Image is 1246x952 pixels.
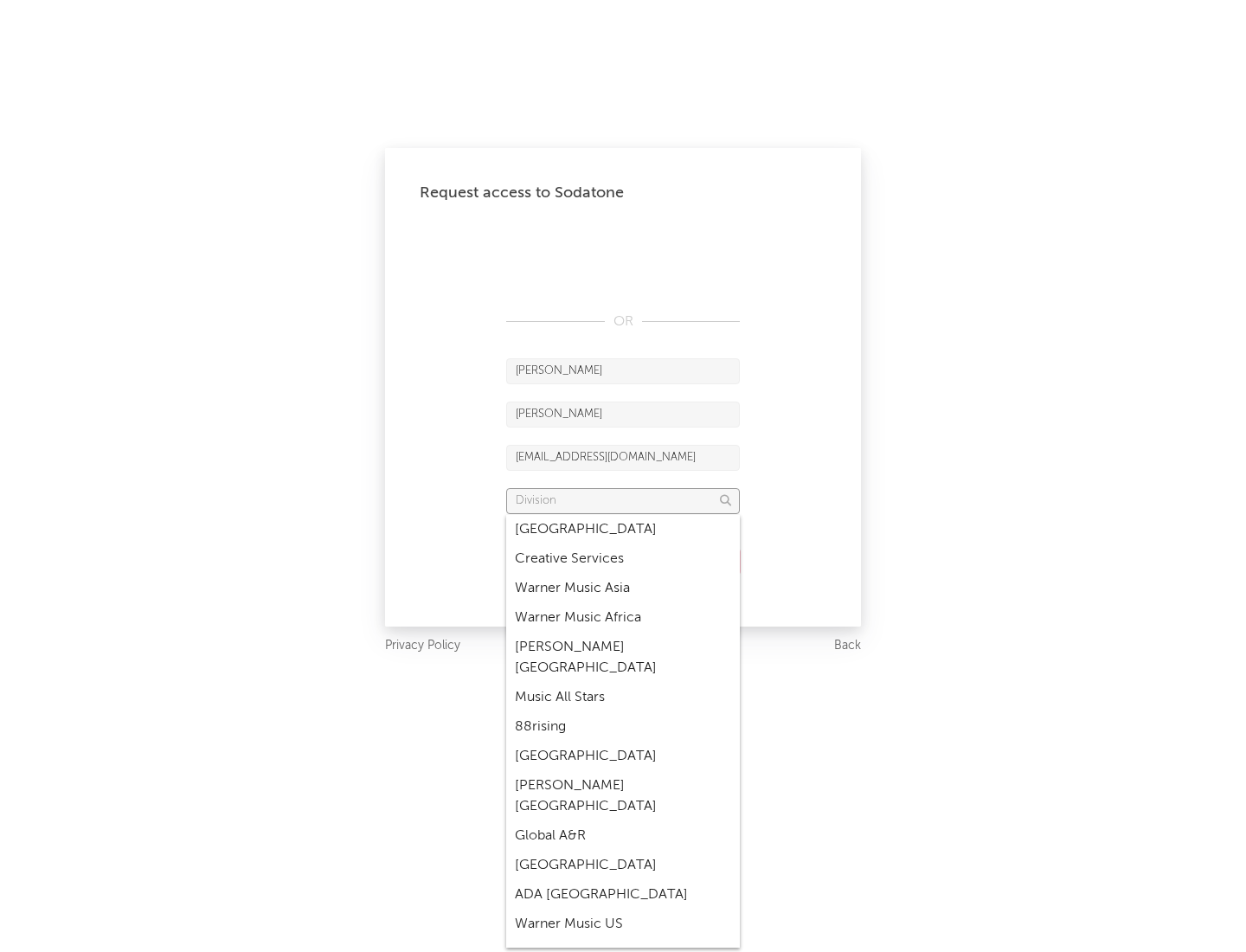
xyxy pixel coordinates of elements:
div: 88rising [506,712,740,742]
div: [PERSON_NAME] [GEOGRAPHIC_DATA] [506,771,740,821]
input: First Name [506,358,740,384]
div: OR [506,312,740,332]
div: [GEOGRAPHIC_DATA] [506,515,740,544]
a: Privacy Policy [385,635,460,657]
input: Division [506,488,740,514]
div: Warner Music US [506,910,740,939]
div: Warner Music Asia [506,574,740,603]
input: Email [506,445,740,471]
div: [GEOGRAPHIC_DATA] [506,851,740,880]
div: Creative Services [506,544,740,574]
input: Last Name [506,402,740,428]
div: Global A&R [506,821,740,851]
div: Music All Stars [506,683,740,712]
div: [GEOGRAPHIC_DATA] [506,742,740,771]
div: [PERSON_NAME] [GEOGRAPHIC_DATA] [506,633,740,683]
div: Warner Music Africa [506,603,740,633]
div: Request access to Sodatone [420,183,826,203]
div: ADA [GEOGRAPHIC_DATA] [506,880,740,910]
a: Back [834,635,861,657]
